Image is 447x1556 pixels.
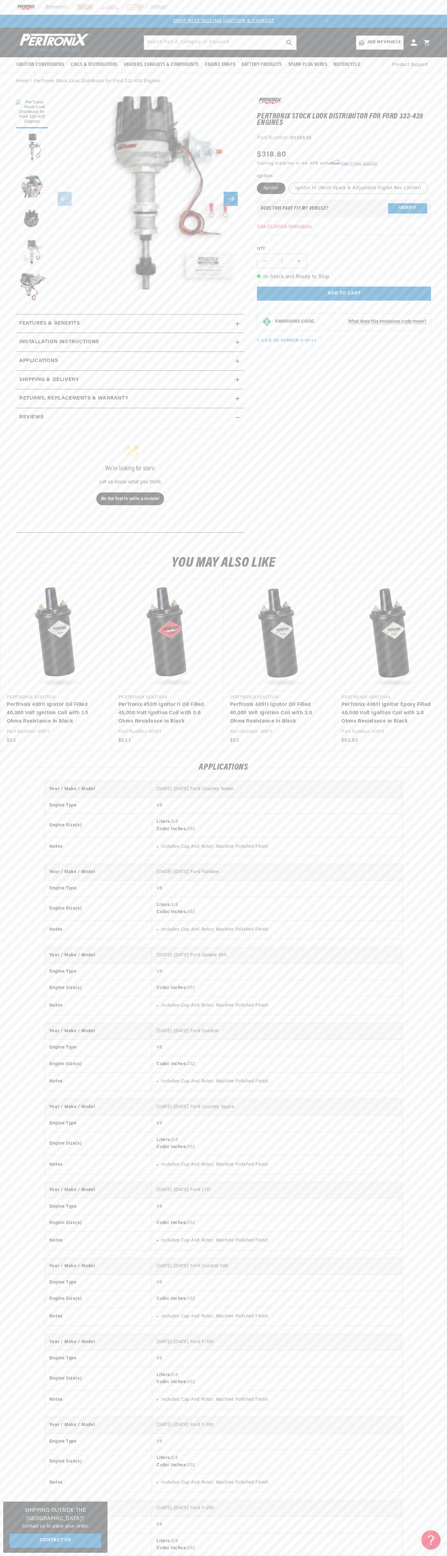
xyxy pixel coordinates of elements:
[16,57,68,72] summary: Ignition Conversions
[16,237,48,269] button: Load image 5 in gallery view
[341,701,434,725] a: PerTronix 40611 Ignitor Epoxy Filled 40,000 Volt Ignition Coil with 3.0 Ohms Resistance in Black
[58,192,72,206] button: Slide left
[19,338,99,346] h2: Installation instructions
[333,61,360,68] span: Motorcycle
[45,1417,152,1433] th: Year / Make / Model
[10,1523,101,1530] p: Contact us to place your order.
[289,182,428,194] label: Ignitor III (Multi Spark & Adjustable Digital Rev Limiter)
[45,1258,152,1275] th: Year / Make / Model
[152,880,402,897] td: V8
[156,1463,187,1468] strong: Cubic Inches:
[279,162,286,166] span: $29
[321,15,333,28] button: Translation missing: en.sections.announcements.next_announcement
[152,1350,402,1367] td: V8
[161,1002,398,1009] li: Includes Cap And Rotor; Machine Polished Finish
[45,1231,152,1250] th: Notes
[341,162,377,166] a: See if you qualify - Learn more about Affirm Financing (opens in modal)
[124,61,199,68] span: Headers, Exhausts & Components
[19,357,58,365] span: Applications
[173,19,274,23] a: SHOP BEST SELLING IGNITION & EXHAUST
[16,314,244,333] summary: Features & Benefits
[392,61,428,69] span: Product Support
[126,18,321,25] div: Announcement
[161,926,398,933] li: Includes Cap And Rotor; Machine Polished Finish
[19,413,44,422] h2: Reviews
[45,1023,152,1040] th: Year / Make / Model
[19,394,128,403] h2: Returns, Replacements & Warranty
[152,1115,402,1132] td: V8
[156,903,171,907] strong: Liters:
[7,701,99,725] a: PerTronix 40011 Ignitor Oil Filled 40,000 Volt Ignition Coil with 1.5 Ohms Resistance in Black
[45,880,152,897] th: Engine Type
[152,1517,402,1533] td: V8
[114,15,126,28] button: Translation missing: en.sections.announcements.previous_announcement
[16,389,244,408] summary: Returns, Replacements & Warranty
[152,1450,402,1474] td: 5.8 352
[45,1367,152,1390] th: Engine Size(s)
[45,1099,152,1115] th: Year / Make / Model
[388,203,427,214] button: Verify
[242,61,282,68] span: Battery Products
[348,319,426,324] strong: What does this emissions code mean?
[45,1198,152,1215] th: Engine Type
[45,1182,152,1198] th: Year / Make / Model
[152,1367,402,1390] td: 5.8 352
[152,1417,402,1433] td: [DATE]-[DATE] Ford F-100
[152,897,402,920] td: 5.8 352
[10,1534,101,1548] a: Contact Us
[152,1056,402,1072] td: 352
[152,964,402,980] td: V8
[257,287,431,301] button: Add to cart
[19,320,80,328] h2: Features & Benefits
[152,1215,402,1231] td: 352
[261,206,328,211] div: Does This part fit My vehicle?
[118,701,211,725] a: PerTronix 45011 Ignitor II Oil Filled 45,000 Volt Ignition Coil with 0.6 Ohms Resistance in Black
[156,1539,171,1544] strong: Liters:
[205,61,235,68] span: Engine Swaps
[262,317,272,327] img: Emissions code
[257,134,431,142] div: Part Number:
[16,202,48,234] button: Load image 4 in gallery view
[16,167,48,199] button: Load image 3 in gallery view
[152,1023,402,1040] td: [DATE]-[DATE] Ford Custom
[71,61,117,68] span: Coils & Distributors
[45,980,152,996] th: Engine Size(s)
[392,57,431,73] summary: Product Support
[257,246,431,252] label: QTY
[367,39,401,45] span: Add my vehicle
[10,1507,101,1523] h3: Shipping Outside the [GEOGRAPHIC_DATA]?
[126,18,321,25] div: 1 of 2
[30,466,230,472] div: We’re looking for stars!
[161,843,398,850] li: Includes Cap And Rotor; Machine Polished Finish
[45,996,152,1015] th: Notes
[45,1500,152,1517] th: Year / Make / Model
[230,701,323,725] a: PerTronix 40511 Ignitor Oil Filled 40,000 Volt Ignition Coil with 3.0 Ohms Resistance in Black
[156,819,171,824] strong: Liters:
[45,897,152,920] th: Engine Size(s)
[288,61,327,68] span: Spark Plug Wires
[329,160,340,165] span: Affirm
[152,814,402,838] td: 5.8 352
[34,78,161,85] a: PerTronix Stock Look Distributor for Ford 332-428 Engines
[156,1373,171,1377] strong: Liters:
[275,319,314,324] strong: EMISSIONS CODE
[16,96,244,301] media-gallery: Gallery Viewer
[161,1161,398,1168] li: Includes Cap And Rotor; Machine Polished Finish
[156,910,187,914] strong: Cubic Inches:
[161,1078,398,1085] li: Includes Cap And Rotor; Machine Polished Finish
[330,57,363,72] summary: Motorcycle
[156,1546,187,1551] strong: Cubic Inches:
[45,920,152,939] th: Notes
[45,864,152,880] th: Year / Make / Model
[121,57,202,72] summary: Headers, Exhausts & Components
[257,273,431,281] p: In-Stock and Ready to Ship
[290,135,312,141] strong: D134630
[257,160,377,166] p: Starting at /mo or 0% APR with .
[45,1390,152,1409] th: Notes
[16,78,28,85] a: Home
[152,1198,402,1215] td: V8
[45,1056,152,1072] th: Engine Size(s)
[152,1291,402,1307] td: 352
[152,1500,402,1517] td: [DATE]-[DATE] Ford F-250
[156,1220,187,1225] strong: Cubic Inches:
